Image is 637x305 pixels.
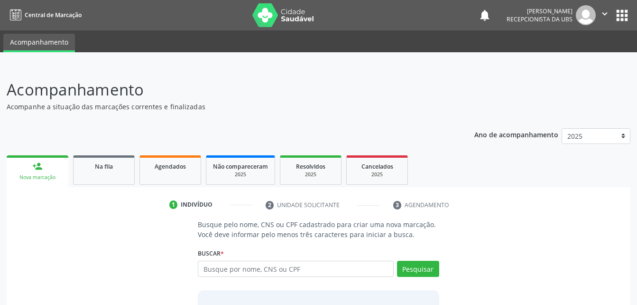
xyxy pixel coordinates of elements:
div: 2025 [287,171,334,178]
input: Busque por nome, CNS ou CPF [198,261,393,277]
img: img [576,5,596,25]
i:  [600,9,610,19]
span: Agendados [155,162,186,171]
span: Cancelados [361,162,393,171]
div: Nova marcação [13,174,62,181]
a: Central de Marcação [7,7,82,23]
span: Recepcionista da UBS [507,15,572,23]
button: Pesquisar [397,261,439,277]
span: Na fila [95,162,113,171]
button:  [596,5,614,25]
div: 1 [169,200,178,209]
span: Não compareceram [213,162,268,171]
label: Buscar [198,246,224,261]
div: [PERSON_NAME] [507,7,572,15]
button: notifications [478,9,491,22]
div: 2025 [213,171,268,178]
div: Indivíduo [181,200,212,209]
p: Acompanhamento [7,78,443,102]
a: Acompanhamento [3,34,75,52]
span: Central de Marcação [25,11,82,19]
p: Ano de acompanhamento [474,128,558,140]
button: apps [614,7,630,24]
div: 2025 [353,171,401,178]
p: Acompanhe a situação das marcações correntes e finalizadas [7,102,443,112]
p: Busque pelo nome, CNS ou CPF cadastrado para criar uma nova marcação. Você deve informar pelo men... [198,219,439,239]
span: Resolvidos [296,162,325,171]
div: person_add [32,161,43,172]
